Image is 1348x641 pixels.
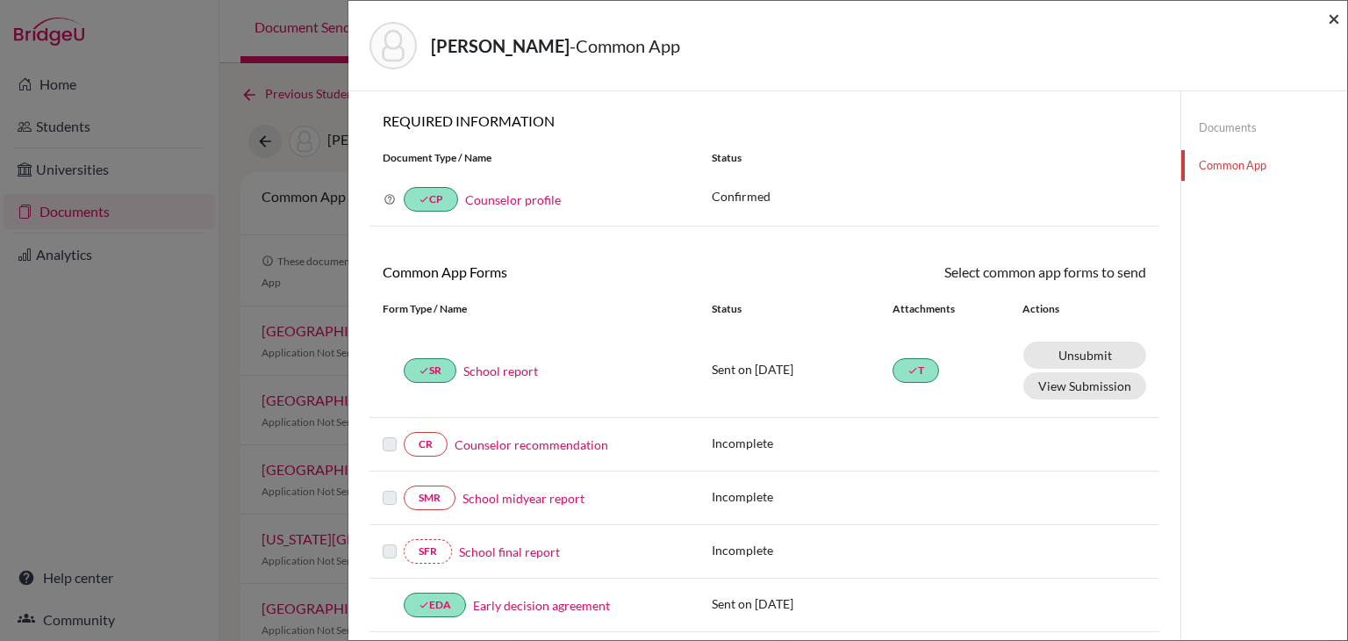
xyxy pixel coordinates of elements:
[1023,372,1146,400] button: View Submission
[712,434,893,452] p: Incomplete
[419,194,429,205] i: done
[1328,8,1340,29] button: Close
[473,596,610,615] a: Early decision agreement
[369,263,764,280] h6: Common App Forms
[712,594,893,613] p: Sent on [DATE]
[419,600,429,610] i: done
[369,112,1159,129] h6: REQUIRED INFORMATION
[699,150,1159,166] div: Status
[907,365,918,376] i: done
[463,362,538,380] a: School report
[712,487,893,506] p: Incomplete
[369,150,699,166] div: Document Type / Name
[462,489,584,508] a: School midyear report
[431,35,570,56] strong: [PERSON_NAME]
[1001,301,1110,317] div: Actions
[1023,342,1146,369] a: Unsubmit
[1328,5,1340,31] span: ×
[404,187,458,212] a: doneCP
[712,301,893,317] div: Status
[1181,112,1347,143] a: Documents
[465,192,561,207] a: Counselor profile
[404,539,452,564] a: SFR
[404,593,466,617] a: doneEDA
[455,436,608,454] a: Counselor recommendation
[419,365,429,376] i: done
[764,262,1159,283] div: Select common app forms to send
[893,301,1001,317] div: Attachments
[404,432,448,457] a: CR
[893,358,939,383] a: doneT
[1181,150,1347,181] a: Common App
[712,360,893,378] p: Sent on [DATE]
[712,541,893,559] p: Incomplete
[404,358,456,383] a: doneSR
[369,301,699,317] div: Form Type / Name
[570,35,680,56] span: - Common App
[459,543,560,561] a: School final report
[712,187,1146,205] p: Confirmed
[404,486,455,510] a: SMR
